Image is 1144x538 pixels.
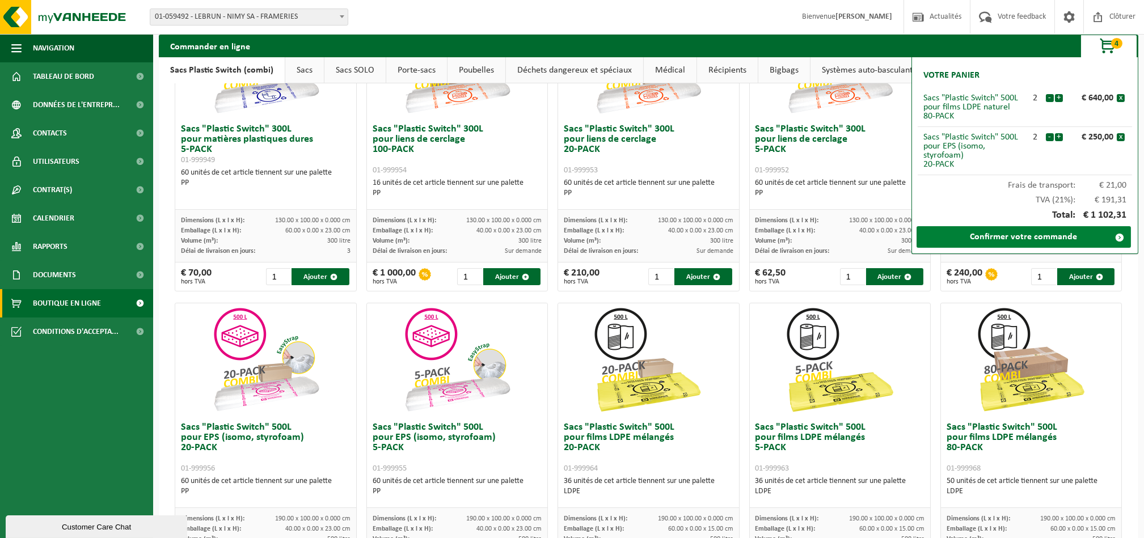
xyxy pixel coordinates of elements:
[373,268,416,285] div: € 1 000,00
[888,248,925,255] span: Sur demande
[1076,181,1127,190] span: € 21,00
[755,515,819,522] span: Dimensions (L x l x H):
[697,57,758,83] a: Récipients
[476,526,542,532] span: 40.00 x 0.00 x 23.00 cm
[755,278,786,285] span: hors TVA
[564,166,598,175] span: 01-999953
[755,227,816,234] span: Emballage (L x l x H):
[324,57,386,83] a: Sacs SOLO
[1055,94,1063,102] button: +
[918,63,985,88] h2: Votre panier
[373,486,542,497] div: PP
[466,217,542,224] span: 130.00 x 100.00 x 0.000 cm
[755,486,925,497] div: LDPE
[181,217,244,224] span: Dimensions (L x l x H):
[859,227,925,234] span: 40.00 x 0.00 x 23.00 cm
[917,226,1131,248] a: Confirmer votre commande
[783,303,897,417] img: 01-999963
[33,176,72,204] span: Contrat(s)
[755,268,786,285] div: € 62,50
[33,261,76,289] span: Documents
[466,515,542,522] span: 190.00 x 100.00 x 0.000 cm
[181,268,212,285] div: € 70,00
[33,62,94,91] span: Tableau de bord
[518,238,542,244] span: 300 litre
[755,526,816,532] span: Emballage (L x l x H):
[33,317,119,346] span: Conditions d'accepta...
[849,515,925,522] span: 190.00 x 100.00 x 0.000 cm
[1111,38,1122,49] span: 4
[275,515,351,522] span: 190.00 x 100.00 x 0.000 cm
[1057,268,1115,285] button: Ajouter
[974,303,1088,417] img: 01-999968
[918,190,1132,205] div: TVA (21%):
[1055,133,1063,141] button: +
[564,526,624,532] span: Emballage (L x l x H):
[373,526,433,532] span: Emballage (L x l x H):
[835,12,892,21] strong: [PERSON_NAME]
[150,9,348,25] span: 01-059492 - LEBRUN - NIMY SA - FRAMERIES
[181,476,351,497] div: 60 unités de cet article tiennent sur une palette
[181,515,244,522] span: Dimensions (L x l x H):
[648,268,673,285] input: 1
[327,238,351,244] span: 300 litre
[373,248,447,255] span: Délai de livraison en jours:
[373,422,542,473] h3: Sacs "Plastic Switch" 500L pour EPS (isomo, styrofoam) 5-PACK
[506,57,643,83] a: Déchets dangereux et spéciaux
[373,227,433,234] span: Emballage (L x l x H):
[181,124,351,165] h3: Sacs "Plastic Switch" 300L pour matières plastiques dures 5-PACK
[564,248,638,255] span: Délai de livraison en jours:
[1025,94,1045,103] div: 2
[386,57,447,83] a: Porte-sacs
[483,268,541,285] button: Ajouter
[1025,133,1045,142] div: 2
[923,94,1025,121] div: Sacs "Plastic Switch" 500L pour films LDPE naturel 80-PACK
[1046,133,1054,141] button: -
[755,217,819,224] span: Dimensions (L x l x H):
[1117,94,1125,102] button: x
[755,124,925,175] h3: Sacs "Plastic Switch" 300L pour liens de cerclage 5-PACK
[644,57,696,83] a: Médical
[347,248,351,255] span: 3
[181,526,241,532] span: Emballage (L x l x H):
[947,486,1116,497] div: LDPE
[181,178,351,188] div: PP
[400,303,514,417] img: 01-999955
[947,268,982,285] div: € 240,00
[947,464,981,473] span: 01-999968
[181,248,255,255] span: Délai de livraison en jours:
[755,422,925,473] h3: Sacs "Plastic Switch" 500L pour films LDPE mélangés 5-PACK
[181,168,351,188] div: 60 unités de cet article tiennent sur une palette
[658,217,733,224] span: 130.00 x 100.00 x 0.000 cm
[564,178,733,198] div: 60 unités de cet article tiennent sur une palette
[1066,133,1117,142] div: € 250,00
[373,515,436,522] span: Dimensions (L x l x H):
[266,268,291,285] input: 1
[373,238,410,244] span: Volume (m³):
[285,227,351,234] span: 60.00 x 0.00 x 23.00 cm
[181,156,215,164] span: 01-999949
[1040,515,1116,522] span: 190.00 x 100.00 x 0.000 cm
[181,464,215,473] span: 01-999956
[564,422,733,473] h3: Sacs "Plastic Switch" 500L pour films LDPE mélangés 20-PACK
[1080,35,1137,57] button: 4
[33,204,74,232] span: Calendrier
[1031,268,1056,285] input: 1
[181,238,218,244] span: Volume (m³):
[564,124,733,175] h3: Sacs "Plastic Switch" 300L pour liens de cerclage 20-PACK
[866,268,923,285] button: Ajouter
[947,278,982,285] span: hors TVA
[564,464,598,473] span: 01-999964
[373,188,542,198] div: PP
[923,133,1025,169] div: Sacs "Plastic Switch" 500L pour EPS (isomo, styrofoam) 20-PACK
[292,268,349,285] button: Ajouter
[275,217,351,224] span: 130.00 x 100.00 x 0.000 cm
[159,35,261,57] h2: Commander en ligne
[33,289,101,317] span: Boutique en ligne
[457,268,482,285] input: 1
[696,248,733,255] span: Sur demande
[755,248,830,255] span: Délai de livraison en jours:
[181,422,351,473] h3: Sacs "Plastic Switch" 500L pour EPS (isomo, styrofoam) 20-PACK
[6,513,189,538] iframe: chat widget
[918,205,1132,226] div: Total:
